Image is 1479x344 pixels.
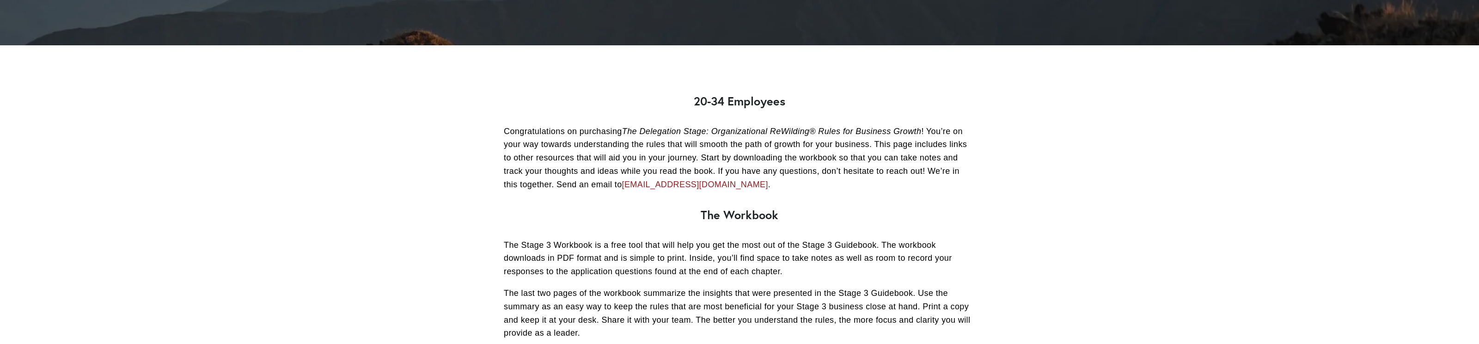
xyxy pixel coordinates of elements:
[701,207,778,222] strong: The Workbook
[504,287,975,340] p: The last two pages of the workbook summarize the insights that were presented in the Stage 3 Guid...
[504,239,975,278] p: The Stage 3 Workbook is a free tool that will help you get the most out of the Stage 3 Guidebook....
[504,125,975,191] p: Congratulations on purchasing ! You’re on your way towards understanding the rules that will smoo...
[622,180,768,189] a: [EMAIL_ADDRESS][DOMAIN_NAME]
[694,93,785,109] strong: 20-34 Employees
[622,127,922,136] em: The Delegation Stage: Organizational ReWilding® Rules for Business Growth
